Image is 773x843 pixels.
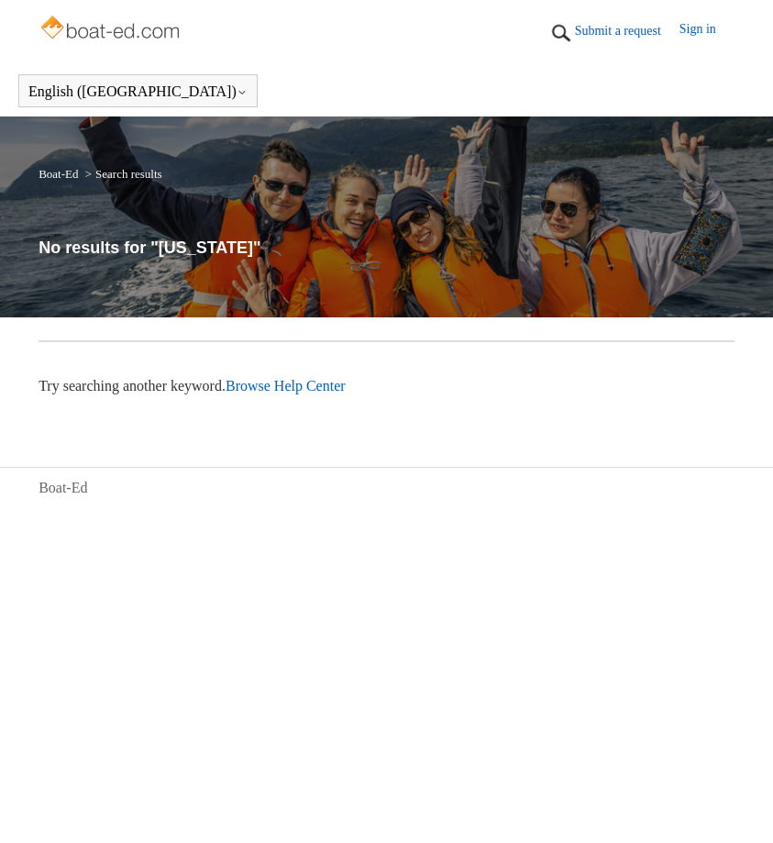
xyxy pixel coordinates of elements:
a: Sign in [679,19,734,47]
li: Boat-Ed [39,167,82,181]
a: Boat-Ed [39,477,87,499]
div: Live chat [712,782,759,829]
li: Search results [82,167,162,181]
a: Submit a request [575,21,679,40]
img: 01HZPCYTXV3JW8MJV9VD7EMK0H [547,19,575,47]
img: Boat-Ed Help Center home page [39,11,184,48]
h1: No results for "[US_STATE]" [39,236,734,261]
a: Browse Help Center [226,378,346,394]
button: English ([GEOGRAPHIC_DATA]) [28,83,248,100]
a: Boat-Ed [39,167,78,181]
p: Try searching another keyword. [39,375,734,397]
